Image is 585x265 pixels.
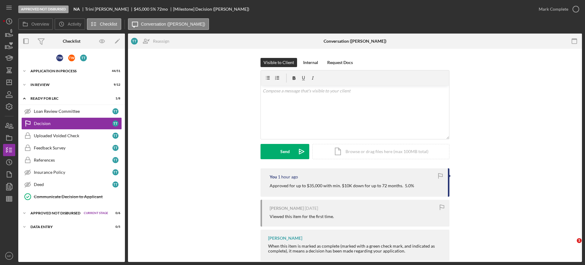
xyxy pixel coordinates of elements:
[280,144,290,159] div: Send
[261,58,297,67] button: Visible to Client
[84,211,108,215] span: Current Stage
[18,5,69,13] div: Approved Not Disbursed
[30,83,105,87] div: In Review
[564,238,579,253] iframe: Intercom live chat
[270,174,277,179] div: You
[63,39,80,44] div: Checklist
[56,55,63,61] div: T W
[131,38,138,45] div: T T
[150,7,156,12] div: 5 %
[30,225,105,229] div: Data Entry
[278,174,298,179] time: 2025-09-20 19:34
[21,178,122,191] a: DeedTT
[303,58,318,67] div: Internal
[34,109,112,114] div: Loan Review Committee
[109,225,120,229] div: 0 / 5
[112,120,119,127] div: T T
[73,7,80,12] b: NA
[112,169,119,175] div: T T
[112,181,119,188] div: T T
[261,144,309,159] button: Send
[31,22,49,27] label: Overview
[30,211,81,215] div: Approved Not Disbursed
[324,39,386,44] div: Conversation ([PERSON_NAME])
[305,206,318,211] time: 2025-09-18 00:38
[141,22,205,27] label: Conversation ([PERSON_NAME])
[157,7,168,12] div: 72 mo
[173,7,249,12] div: [Milestone] Decision ([PERSON_NAME])
[68,55,75,61] div: T W
[21,166,122,178] a: Insurance PolicyTT
[128,18,209,30] button: Conversation ([PERSON_NAME])
[577,238,582,243] span: 1
[3,250,15,262] button: MF
[128,35,175,47] button: TTReassign
[21,142,122,154] a: Feedback SurveyTT
[264,58,294,67] div: Visible to Client
[153,35,169,47] div: Reassign
[30,97,105,100] div: Ready for LRC
[109,211,120,215] div: 0 / 6
[80,55,87,61] div: T T
[34,145,112,150] div: Feedback Survey
[55,18,85,30] button: Activity
[112,145,119,151] div: T T
[85,7,134,12] div: Trini [PERSON_NAME]
[21,117,122,130] a: DecisionTT
[112,108,119,114] div: T T
[100,22,117,27] label: Checklist
[112,157,119,163] div: T T
[533,3,582,15] button: Mark Complete
[21,154,122,166] a: ReferencesTT
[324,58,356,67] button: Request Docs
[112,133,119,139] div: T T
[34,158,112,163] div: References
[109,69,120,73] div: 44 / 51
[539,3,568,15] div: Mark Complete
[68,22,81,27] label: Activity
[34,170,112,175] div: Insurance Policy
[268,236,302,241] div: [PERSON_NAME]
[87,18,121,30] button: Checklist
[270,214,334,219] div: Viewed this item for the first time.
[109,83,120,87] div: 9 / 12
[7,254,11,258] text: MF
[18,18,53,30] button: Overview
[34,121,112,126] div: Decision
[300,58,321,67] button: Internal
[268,244,443,253] div: When this item is marked as complete (marked with a green check mark, and indicated as complete),...
[327,58,353,67] div: Request Docs
[34,194,122,199] div: Communicate Decision to Applicant
[109,97,120,100] div: 1 / 8
[21,130,122,142] a: Uploaded Voided CheckTT
[21,105,122,117] a: Loan Review CommitteeTT
[21,191,122,203] a: Communicate Decision to Applicant
[270,182,414,189] p: Approved for up to $35,000 with min. $10K down for up to 72 months. 5.0%
[270,206,304,211] div: [PERSON_NAME]
[34,133,112,138] div: Uploaded Voided Check
[34,182,112,187] div: Deed
[30,69,105,73] div: Application In Process
[134,7,149,12] div: $45,000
